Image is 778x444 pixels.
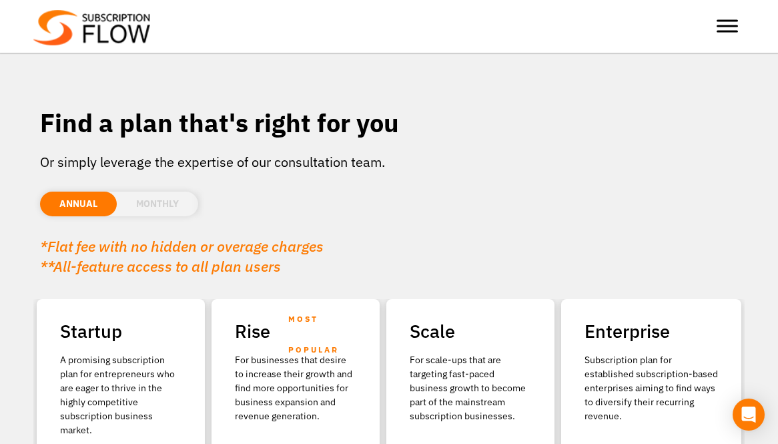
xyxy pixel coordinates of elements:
div: Open Intercom Messenger [733,399,765,431]
p: A promising subscription plan for entrepreneurs who are eager to thrive in the highly competitive... [60,353,181,437]
p: Or simply leverage the expertise of our consultation team. [40,152,738,172]
em: *Flat fee with no hidden or overage charges [40,236,324,256]
h1: Find a plan that's right for you [40,107,738,139]
h2: Startup [60,316,181,347]
li: MONTHLY [117,192,198,216]
button: Toggle Menu [717,20,738,33]
p: Subscription plan for established subscription-based enterprises aiming to find ways to diversify... [585,353,718,423]
em: **All-feature access to all plan users [40,256,281,276]
h2: Enterprise [585,316,718,347]
div: For businesses that desire to increase their growth and find more opportunities for business expa... [235,353,356,423]
span: MOST POPULAR [288,304,356,365]
div: For scale-ups that are targeting fast-paced business growth to become part of the mainstream subs... [410,353,531,423]
h2: Rise [235,316,356,347]
h2: Scale [410,316,531,347]
li: ANNUAL [40,192,117,216]
img: Subscriptionflow [33,10,150,45]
